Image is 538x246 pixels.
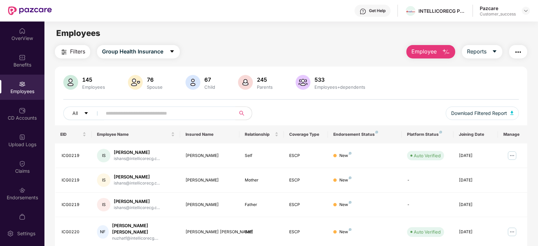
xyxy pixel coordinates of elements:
[63,75,78,90] img: svg+xml;base64,PHN2ZyB4bWxucz0iaHR0cDovL3d3dy53My5vcmcvMjAwMC9zdmciIHhtbG5zOnhsaW5rPSJodHRwOi8vd3...
[62,177,87,183] div: ICG0219
[507,227,517,237] img: manageButton
[55,45,90,58] button: Filters
[84,111,89,116] span: caret-down
[112,222,175,235] div: [PERSON_NAME] [PERSON_NAME]
[97,173,110,187] div: IS
[235,107,252,120] button: search
[333,132,396,137] div: Endorsement Status
[81,84,106,90] div: Employees
[459,202,493,208] div: [DATE]
[289,153,323,159] div: ESCP
[523,8,529,13] img: svg+xml;base64,PHN2ZyBpZD0iRHJvcGRvd24tMzJ4MzIiIHhtbG5zPSJodHRwOi8vd3d3LnczLm9yZy8yMDAwL3N2ZyIgd2...
[406,45,455,58] button: Employee
[245,177,278,183] div: Mother
[72,110,78,117] span: All
[289,202,323,208] div: ESCP
[349,176,351,179] img: svg+xml;base64,PHN2ZyB4bWxucz0iaHR0cDovL3d3dy53My5vcmcvMjAwMC9zdmciIHdpZHRoPSI4IiBoZWlnaHQ9IjgiIH...
[407,132,448,137] div: Platform Status
[256,76,274,83] div: 245
[289,229,323,235] div: ESCP
[19,213,26,220] img: svg+xml;base64,PHN2ZyBpZD0iTXlfT3JkZXJzIiBkYXRhLW5hbWU9Ik15IE9yZGVycyIgeG1sbnM9Imh0dHA6Ly93d3cudz...
[15,230,37,237] div: Settings
[145,84,164,90] div: Spouse
[114,174,160,180] div: [PERSON_NAME]
[238,75,253,90] img: svg+xml;base64,PHN2ZyB4bWxucz0iaHR0cDovL3d3dy53My5vcmcvMjAwMC9zdmciIHhtbG5zOnhsaW5rPSJodHRwOi8vd3...
[81,76,106,83] div: 145
[19,107,26,114] img: svg+xml;base64,PHN2ZyBpZD0iQ0RfQWNjb3VudHMiIGRhdGEtbmFtZT0iQ0QgQWNjb3VudHMiIHhtbG5zPSJodHRwOi8vd3...
[349,152,351,155] img: svg+xml;base64,PHN2ZyB4bWxucz0iaHR0cDovL3d3dy53My5vcmcvMjAwMC9zdmciIHdpZHRoPSI4IiBoZWlnaHQ9IjgiIH...
[169,49,175,55] span: caret-down
[114,149,160,156] div: [PERSON_NAME]
[186,177,234,183] div: [PERSON_NAME]
[102,47,163,56] span: Group Health Insurance
[480,5,516,11] div: Pazcare
[60,48,68,56] img: svg+xml;base64,PHN2ZyB4bWxucz0iaHR0cDovL3d3dy53My5vcmcvMjAwMC9zdmciIHdpZHRoPSIyNCIgaGVpZ2h0PSIyNC...
[453,125,498,143] th: Joining Date
[186,202,234,208] div: [PERSON_NAME]
[19,160,26,167] img: svg+xml;base64,PHN2ZyBpZD0iQ2xhaW0iIHhtbG5zPSJodHRwOi8vd3d3LnczLm9yZy8yMDAwL3N2ZyIgd2lkdGg9IjIwIi...
[467,47,486,56] span: Reports
[480,11,516,17] div: Customer_success
[19,54,26,61] img: svg+xml;base64,PHN2ZyBpZD0iQmVuZWZpdHMiIHhtbG5zPSJodHRwOi8vd3d3LnczLm9yZy8yMDAwL3N2ZyIgd2lkdGg9Ij...
[507,150,517,161] img: manageButton
[313,84,367,90] div: Employees+dependents
[414,152,441,159] div: Auto Verified
[339,177,351,183] div: New
[92,125,180,143] th: Employee Name
[406,10,415,13] img: WhatsApp%20Image%202024-01-25%20at%2012.57.49%20PM.jpeg
[114,198,160,205] div: [PERSON_NAME]
[349,228,351,231] img: svg+xml;base64,PHN2ZyB4bWxucz0iaHR0cDovL3d3dy53My5vcmcvMjAwMC9zdmciIHdpZHRoPSI4IiBoZWlnaHQ9IjgiIH...
[7,230,14,237] img: svg+xml;base64,PHN2ZyBpZD0iU2V0dGluZy0yMHgyMCIgeG1sbnM9Imh0dHA6Ly93d3cudzMub3JnLzIwMDAvc3ZnIiB3aW...
[55,125,92,143] th: EID
[97,198,110,211] div: IS
[245,132,273,137] span: Relationship
[114,180,160,187] div: ishans@intellicorecg.c...
[510,111,514,115] img: svg+xml;base64,PHN2ZyB4bWxucz0iaHR0cDovL3d3dy53My5vcmcvMjAwMC9zdmciIHhtbG5zOnhsaW5rPSJodHRwOi8vd3...
[203,76,216,83] div: 67
[8,6,52,15] img: New Pazcare Logo
[239,125,284,143] th: Relationship
[60,132,81,137] span: EID
[19,28,26,34] img: svg+xml;base64,PHN2ZyBpZD0iSG9tZSIgeG1sbnM9Imh0dHA6Ly93d3cudzMub3JnLzIwMDAvc3ZnIiB3aWR0aD0iMjAiIG...
[289,177,323,183] div: ESCP
[128,75,143,90] img: svg+xml;base64,PHN2ZyB4bWxucz0iaHR0cDovL3d3dy53My5vcmcvMjAwMC9zdmciIHhtbG5zOnhsaW5rPSJodHRwOi8vd3...
[203,84,216,90] div: Child
[114,156,160,162] div: ishans@intellicorecg.c...
[402,168,453,193] td: -
[145,76,164,83] div: 76
[112,235,175,242] div: nuzhatf@intellicorecg....
[296,75,310,90] img: svg+xml;base64,PHN2ZyB4bWxucz0iaHR0cDovL3d3dy53My5vcmcvMjAwMC9zdmciIHhtbG5zOnhsaW5rPSJodHRwOi8vd3...
[284,125,328,143] th: Coverage Type
[451,110,507,117] span: Download Filtered Report
[97,132,170,137] span: Employee Name
[402,193,453,217] td: -
[459,177,493,183] div: [DATE]
[339,202,351,208] div: New
[459,229,493,235] div: [DATE]
[245,202,278,208] div: Father
[245,229,278,235] div: Self
[418,8,466,14] div: INTELLICORECG PRIVATE LIMITED
[369,8,385,13] div: Get Help
[360,8,366,15] img: svg+xml;base64,PHN2ZyBpZD0iSGVscC0zMngzMiIgeG1sbnM9Imh0dHA6Ly93d3cudzMub3JnLzIwMDAvc3ZnIiB3aWR0aD...
[62,153,87,159] div: ICG0219
[439,131,442,133] img: svg+xml;base64,PHN2ZyB4bWxucz0iaHR0cDovL3d3dy53My5vcmcvMjAwMC9zdmciIHdpZHRoPSI4IiBoZWlnaHQ9IjgiIH...
[180,125,239,143] th: Insured Name
[339,153,351,159] div: New
[114,205,160,211] div: ishans@intellicorecg.c...
[186,153,234,159] div: [PERSON_NAME]
[414,229,441,235] div: Auto Verified
[459,153,493,159] div: [DATE]
[63,107,104,120] button: Allcaret-down
[462,45,502,58] button: Reportscaret-down
[256,84,274,90] div: Parents
[446,107,519,120] button: Download Filtered Report
[186,229,234,235] div: [PERSON_NAME] [PERSON_NAME]
[19,187,26,194] img: svg+xml;base64,PHN2ZyBpZD0iRW5kb3JzZW1lbnRzIiB4bWxucz0iaHR0cDovL3d3dy53My5vcmcvMjAwMC9zdmciIHdpZH...
[339,229,351,235] div: New
[498,125,528,143] th: Manage
[235,111,248,116] span: search
[492,49,497,55] span: caret-down
[97,149,110,162] div: IS
[62,202,87,208] div: ICG0219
